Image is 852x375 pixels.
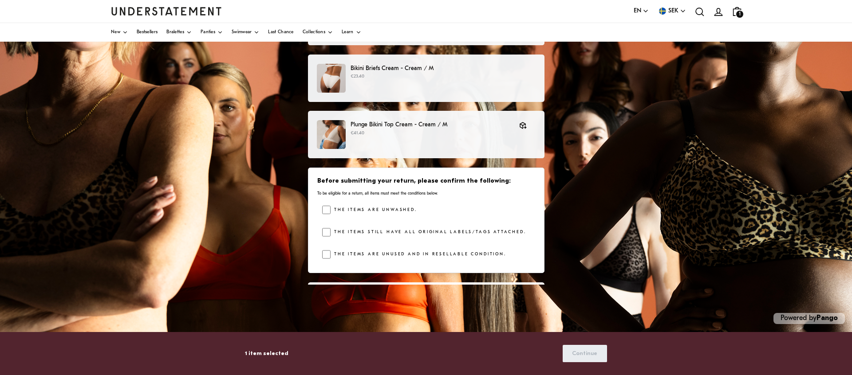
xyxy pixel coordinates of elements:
[317,177,534,186] h3: Before submitting your return, please confirm the following:
[268,23,293,42] a: Last Chance
[351,64,535,73] p: Bikini Briefs Cream - Cream / M
[268,30,293,35] span: Last Chance
[137,30,158,35] span: Bestsellers
[317,120,346,149] img: plunge-bikini-top-cream.jpg
[166,30,184,35] span: Bralettes
[111,7,222,15] a: Understatement Homepage
[351,130,510,137] p: €41.40
[111,30,120,35] span: New
[232,30,252,35] span: Swimwear
[111,23,128,42] a: New
[351,120,510,129] p: Plunge Bikini Top Cream - Cream / M
[201,30,215,35] span: Panties
[317,191,534,196] p: To be eligible for a return, all items must meet the conditions below.
[137,23,158,42] a: Bestsellers
[773,313,845,324] p: Powered by
[634,6,641,16] span: EN
[303,30,325,35] span: Collections
[351,73,535,80] p: €23.40
[736,11,743,18] span: 1
[331,206,417,215] label: The items are unwashed.
[342,23,361,42] a: Learn
[232,23,259,42] a: Swimwear
[728,2,746,20] a: 1
[166,23,192,42] a: Bralettes
[317,64,346,93] img: CREA-BRF-101-M-cream.jpg
[816,315,838,322] a: Pango
[201,23,223,42] a: Panties
[303,23,333,42] a: Collections
[658,6,686,16] button: SEK
[342,30,354,35] span: Learn
[634,6,649,16] button: EN
[331,250,506,259] label: The items are unused and in resellable condition.
[331,228,526,237] label: The items still have all original labels/tags attached.
[668,6,678,16] span: SEK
